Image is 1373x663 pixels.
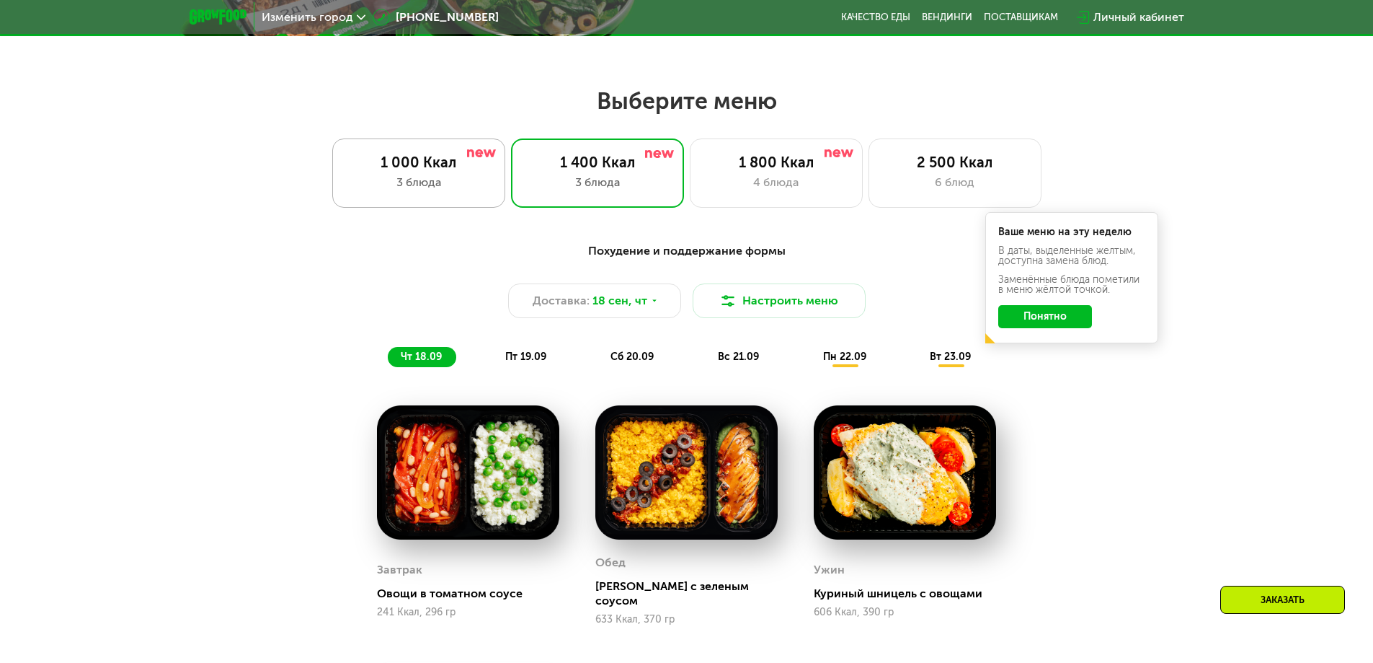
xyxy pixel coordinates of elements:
div: 3 блюда [526,174,669,191]
div: 633 Ккал, 370 гр [595,614,778,625]
span: чт 18.09 [401,351,442,363]
span: пт 19.09 [505,351,546,363]
div: поставщикам [984,12,1058,23]
div: В даты, выделенные желтым, доступна замена блюд. [998,246,1145,266]
div: Заказать [1220,586,1345,614]
div: 606 Ккал, 390 гр [814,607,996,618]
div: Куриный шницель с овощами [814,587,1008,601]
h2: Выберите меню [46,87,1327,115]
span: 18 сен, чт [592,292,647,309]
div: 3 блюда [347,174,490,191]
div: Овощи в томатном соусе [377,587,571,601]
a: Вендинги [922,12,972,23]
div: 1 800 Ккал [705,154,848,171]
div: [PERSON_NAME] с зеленым соусом [595,579,789,608]
div: Завтрак [377,559,422,581]
span: вс 21.09 [718,351,759,363]
div: Ваше меню на эту неделю [998,227,1145,237]
div: 1 400 Ккал [526,154,669,171]
span: сб 20.09 [610,351,654,363]
div: Личный кабинет [1093,9,1184,26]
div: Обед [595,552,626,574]
div: Заменённые блюда пометили в меню жёлтой точкой. [998,275,1145,295]
div: 4 блюда [705,174,848,191]
span: Доставка: [533,292,590,309]
div: Похудение и поддержание формы [260,242,1114,260]
span: вт 23.09 [930,351,971,363]
button: Настроить меню [693,284,866,318]
span: пн 22.09 [823,351,866,363]
span: Изменить город [262,12,353,23]
div: 2 500 Ккал [884,154,1026,171]
a: [PHONE_NUMBER] [373,9,499,26]
div: 6 блюд [884,174,1026,191]
div: 241 Ккал, 296 гр [377,607,559,618]
div: 1 000 Ккал [347,154,490,171]
div: Ужин [814,559,845,581]
a: Качество еды [841,12,910,23]
button: Понятно [998,305,1092,328]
